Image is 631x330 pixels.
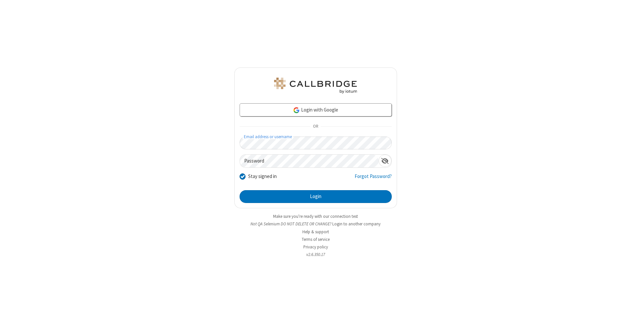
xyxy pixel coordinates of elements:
a: Help & support [302,229,329,235]
div: Show password [379,155,391,167]
a: Privacy policy [303,244,328,250]
img: google-icon.png [293,107,300,114]
button: Login to another company [332,221,381,227]
button: Login [240,190,392,203]
img: QA Selenium DO NOT DELETE OR CHANGE [273,78,358,93]
a: Make sure you're ready with our connection test [273,214,358,219]
li: Not QA Selenium DO NOT DELETE OR CHANGE? [234,221,397,227]
label: Stay signed in [248,173,277,180]
span: OR [310,122,321,131]
input: Password [240,155,379,167]
a: Forgot Password? [355,173,392,185]
a: Login with Google [240,103,392,116]
input: Email address or username [240,137,392,149]
a: Terms of service [302,237,330,242]
li: v2.6.350.17 [234,251,397,258]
